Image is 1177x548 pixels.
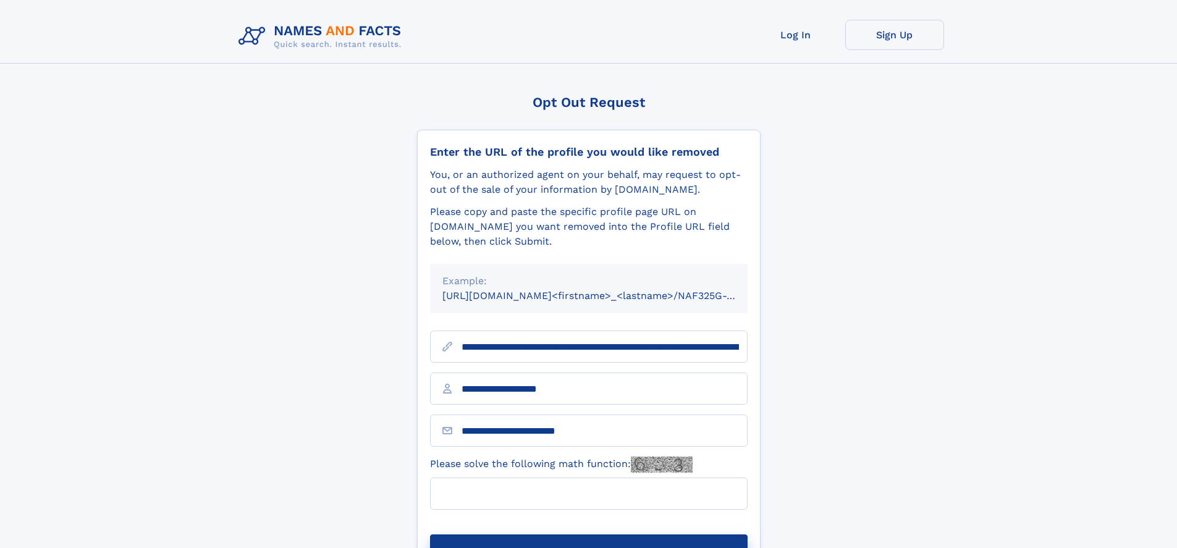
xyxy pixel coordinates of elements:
div: Enter the URL of the profile you would like removed [430,145,748,159]
label: Please solve the following math function: [430,457,693,473]
img: Logo Names and Facts [234,20,411,53]
div: Please copy and paste the specific profile page URL on [DOMAIN_NAME] you want removed into the Pr... [430,204,748,249]
div: Opt Out Request [417,95,761,110]
a: Sign Up [845,20,944,50]
div: You, or an authorized agent on your behalf, may request to opt-out of the sale of your informatio... [430,167,748,197]
small: [URL][DOMAIN_NAME]<firstname>_<lastname>/NAF325G-xxxxxxxx [442,290,771,301]
a: Log In [746,20,845,50]
div: Example: [442,274,735,289]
